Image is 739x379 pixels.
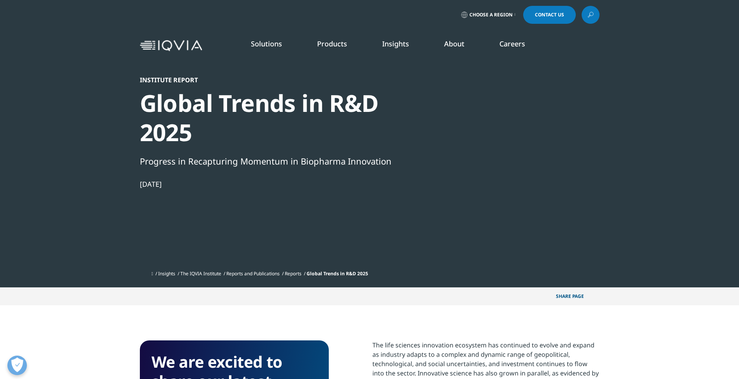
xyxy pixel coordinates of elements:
[140,89,407,147] div: Global Trends in R&D 2025
[307,270,368,277] span: Global Trends in R&D 2025
[317,39,347,48] a: Products
[550,287,600,305] p: Share PAGE
[499,39,525,48] a: Careers
[523,6,576,24] a: Contact Us
[140,40,202,51] img: IQVIA Healthcare Information Technology and Pharma Clinical Research Company
[140,179,407,189] div: [DATE]
[535,12,564,17] span: Contact Us
[382,39,409,48] a: Insights
[226,270,280,277] a: Reports and Publications
[469,12,513,18] span: Choose a Region
[285,270,302,277] a: Reports
[140,154,407,168] div: Progress in Recapturing Momentum in Biopharma Innovation
[251,39,282,48] a: Solutions
[158,270,175,277] a: Insights
[140,76,407,84] div: Institute Report
[7,356,27,375] button: 打开偏好
[180,270,221,277] a: The IQVIA Institute
[550,287,600,305] button: Share PAGEShare PAGE
[444,39,464,48] a: About
[205,27,600,64] nav: Primary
